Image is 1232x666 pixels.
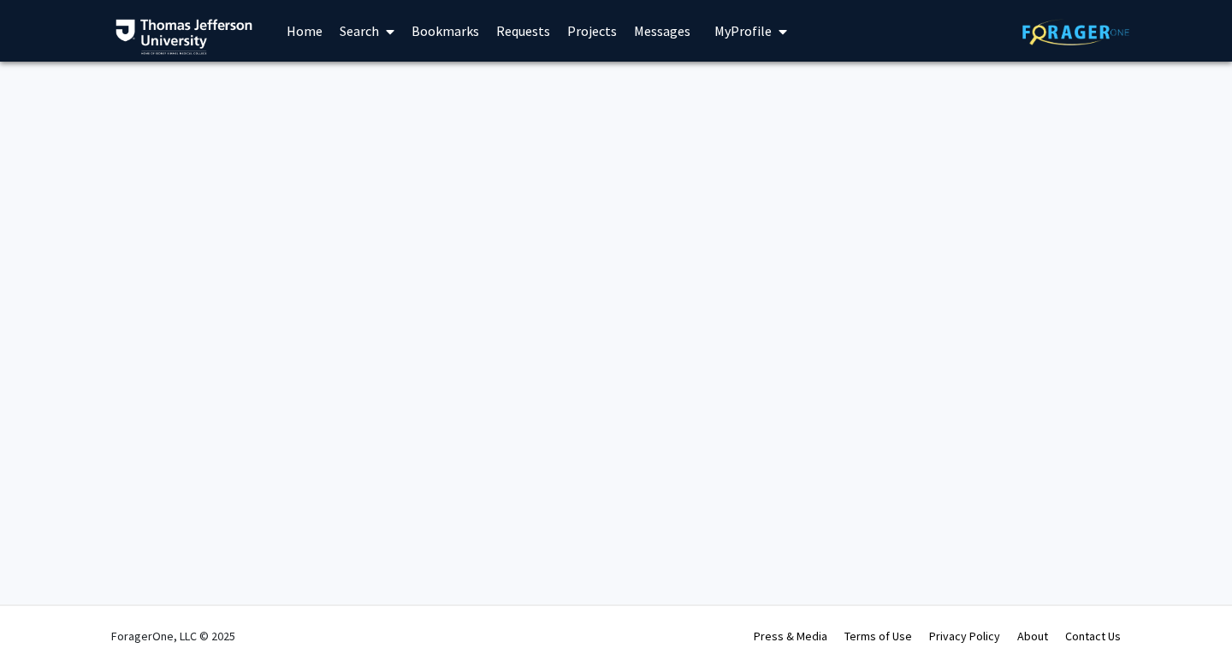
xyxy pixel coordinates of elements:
[1065,628,1121,644] a: Contact Us
[115,19,252,55] img: Thomas Jefferson University Logo
[1022,19,1129,45] img: ForagerOne Logo
[278,1,331,61] a: Home
[559,1,625,61] a: Projects
[929,628,1000,644] a: Privacy Policy
[13,589,73,653] iframe: Chat
[403,1,488,61] a: Bookmarks
[844,628,912,644] a: Terms of Use
[488,1,559,61] a: Requests
[754,628,827,644] a: Press & Media
[331,1,403,61] a: Search
[1017,628,1048,644] a: About
[111,606,235,666] div: ForagerOne, LLC © 2025
[625,1,699,61] a: Messages
[714,22,772,39] span: My Profile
